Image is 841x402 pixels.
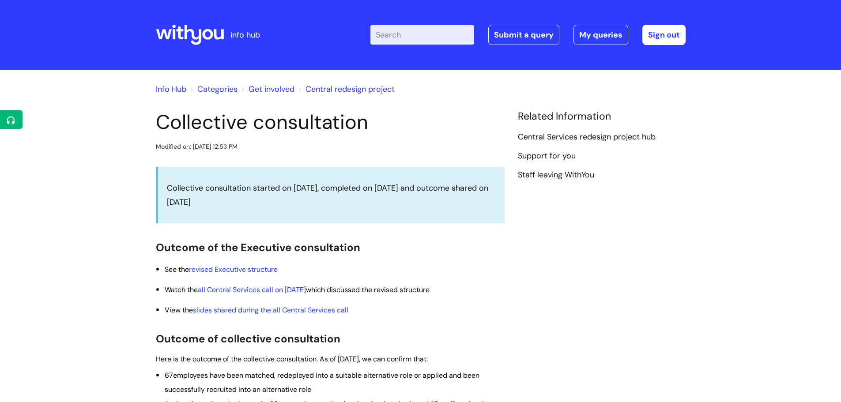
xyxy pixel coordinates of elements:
a: Central redesign project [305,84,395,94]
li: Get involved [240,82,294,96]
a: slides shared during the all Central Services call [193,305,348,315]
a: My queries [573,25,628,45]
span: Here is the outcome of the collective consultation. As of [DATE], we can confirm that: [156,354,428,364]
h4: Related Information [518,110,686,123]
p: info hub [230,28,260,42]
li: Solution home [189,82,238,96]
span: employees have been matched, redeployed into a suitable alternative role or applied and been succ... [165,371,479,394]
a: Sign out [642,25,686,45]
a: Get involved [249,84,294,94]
p: Collective consultation started on [DATE], completed on [DATE] and outcome shared on [DATE] [167,181,496,210]
div: | - [370,25,686,45]
span: See the [165,265,278,274]
li: Central redesign project [297,82,395,96]
a: revised Executive structure [189,265,278,274]
a: Support for you [518,150,576,162]
span: Outcome of the Executive consultation [156,240,360,254]
span: View the [165,305,348,315]
span: 67 [165,371,173,380]
span: Outcome of collective consultation [156,332,340,346]
input: Search [370,25,474,45]
a: all Central Services call on [DATE] [198,285,306,294]
h1: Collective consultation [156,110,505,134]
span: Watch the which discussed the revised structure [165,285,430,294]
div: Modified on: [DATE] 12:53 PM [156,141,238,152]
a: Info Hub [156,84,186,94]
a: Central Services redesign project hub [518,131,656,143]
a: Submit a query [488,25,559,45]
a: Categories [197,84,238,94]
a: Staff leaving WithYou [518,169,594,181]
